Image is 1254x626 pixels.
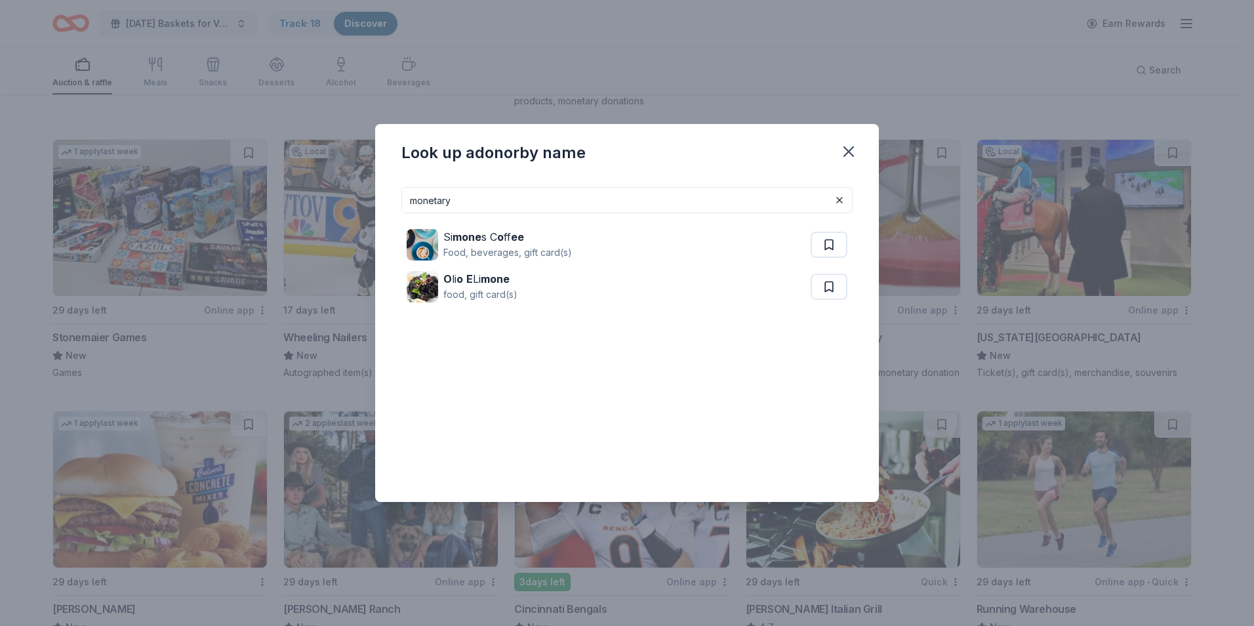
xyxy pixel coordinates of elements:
img: Image for Simones Coffee [407,229,438,261]
strong: E [466,272,473,285]
div: Si s C ff [443,229,572,245]
div: Food, beverages, gift card(s) [443,245,572,261]
strong: o [456,272,463,285]
strong: ee [511,230,524,243]
div: food, gift card(s) [443,287,517,303]
input: Search [401,187,853,213]
strong: mone [481,272,510,285]
div: Look up a donor by name [401,142,586,163]
img: Image for Olio E Limone [407,271,438,303]
strong: mone [453,230,481,243]
div: li Li [443,271,517,287]
strong: o [497,230,504,243]
strong: O [443,272,452,285]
